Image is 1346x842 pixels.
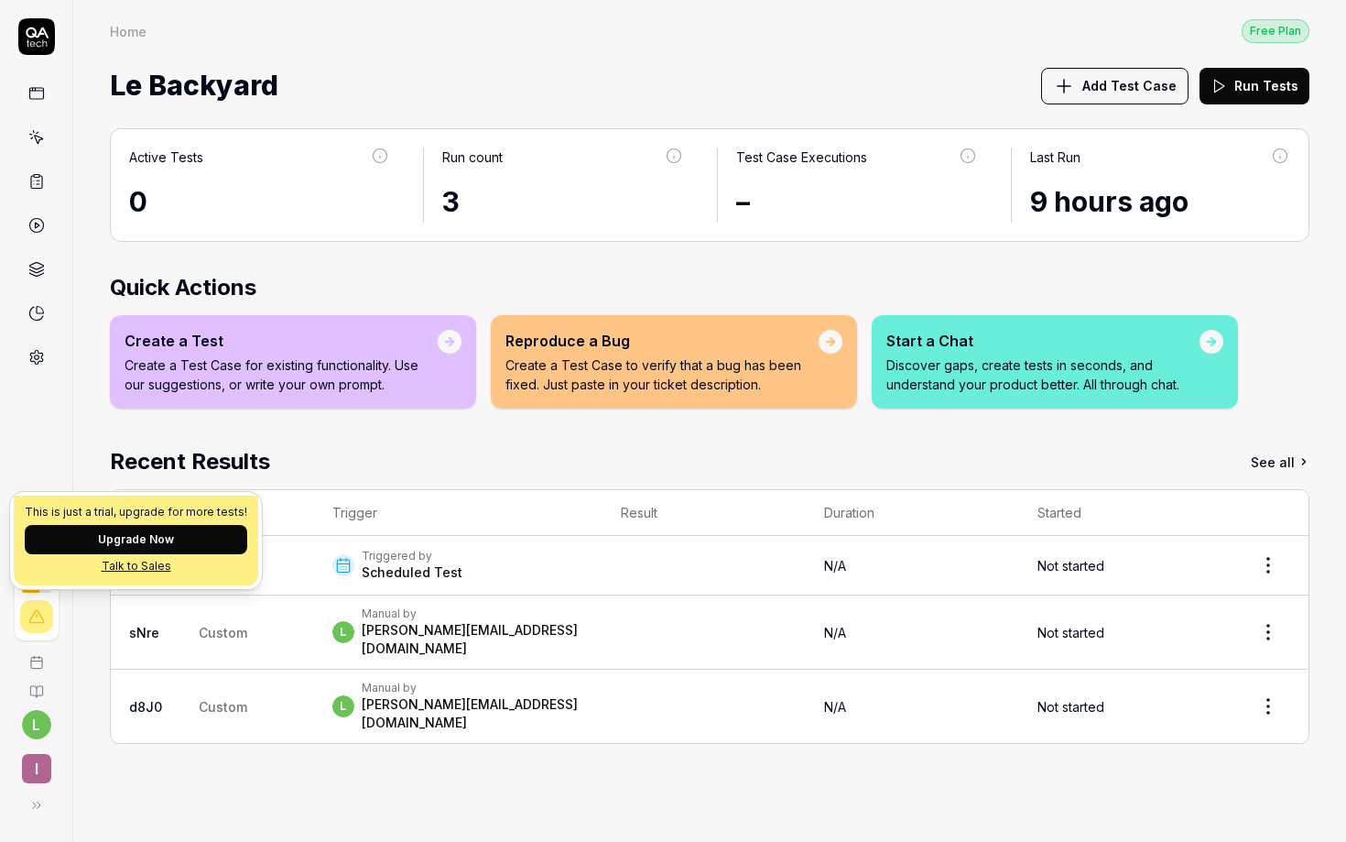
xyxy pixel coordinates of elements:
td: Not started [1019,596,1228,670]
button: l [22,710,51,739]
button: Add Test Case [1041,68,1189,104]
span: Custom [199,625,247,640]
td: Not started [1019,670,1228,743]
a: See all [1251,445,1309,478]
h2: Quick Actions [110,271,1309,304]
th: Title [180,490,314,536]
span: N/A [824,699,846,715]
div: Reproduce a Bug [505,330,819,352]
p: Discover gaps, create tests in seconds, and understand your product better. All through chat. [886,355,1199,394]
a: d8J0 [129,699,162,715]
span: l [332,621,354,643]
div: Manual by [362,607,585,621]
div: 3 [442,181,684,223]
a: sNre [129,625,159,640]
span: I [22,754,51,783]
div: Test Case Executions [736,148,867,167]
p: This is just a trial, upgrade for more tests! [25,507,247,518]
div: Run count [442,148,503,167]
h2: Recent Results [110,445,270,478]
td: Not started [1019,536,1228,596]
div: [PERSON_NAME][EMAIL_ADDRESS][DOMAIN_NAME] [362,621,585,658]
a: Documentation [7,670,65,699]
a: Book a call with us [7,640,65,670]
span: l [332,695,354,717]
span: Le Backyard [110,61,278,110]
span: Add Test Case [1082,76,1177,95]
span: N/A [824,558,846,574]
div: Home [110,22,147,40]
div: Scheduled Test [362,563,462,582]
time: 9 hours ago [1030,185,1189,218]
button: Free Plan [1242,18,1309,43]
div: Triggered by [362,549,462,563]
div: Manual by [362,681,585,695]
th: Duration [806,490,1020,536]
th: Started [1019,490,1228,536]
span: N/A [824,625,846,640]
div: Last Run [1030,148,1080,167]
div: Free Plan [1242,19,1309,43]
button: Run Tests [1199,68,1309,104]
div: Start a Chat [886,330,1199,352]
p: Create a Test Case to verify that a bug has been fixed. Just paste in your ticket description. [505,355,819,394]
div: Active Tests [129,148,203,167]
th: ID [111,490,180,536]
div: 0 [129,181,390,223]
button: Upgrade Now [25,525,247,554]
div: Create a Test [125,330,438,352]
a: Talk to Sales [25,558,247,574]
span: Custom [199,699,247,715]
div: – [736,181,978,223]
button: I [7,739,65,787]
th: Result [602,490,805,536]
p: Create a Test Case for existing functionality. Use our suggestions, or write your own prompt. [125,355,438,394]
div: [PERSON_NAME][EMAIL_ADDRESS][DOMAIN_NAME] [362,695,585,732]
th: Trigger [314,490,603,536]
